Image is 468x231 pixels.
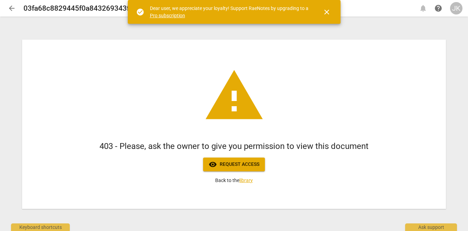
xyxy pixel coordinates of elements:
[150,5,310,19] div: Dear user, we appreciate your loyalty! Support RaeNotes by upgrading to a
[432,2,445,14] a: Help
[11,223,70,231] div: Keyboard shortcuts
[203,158,265,171] button: Request access
[239,178,253,183] a: library
[8,4,16,12] span: arrow_back
[318,4,335,20] button: Close
[405,223,457,231] div: Ask support
[150,13,185,18] a: Pro subscription
[23,4,150,13] h2: 03fa68c8829445f0a843269343fd2177
[450,2,462,14] button: JK
[323,8,331,16] span: close
[209,160,217,169] span: visibility
[434,4,442,12] span: help
[136,8,144,16] span: check_circle
[99,141,369,152] h1: 403 - Please, ask the owner to give you permission to view this document
[209,160,259,169] span: Request access
[203,65,265,127] span: warning
[215,177,253,184] p: Back to the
